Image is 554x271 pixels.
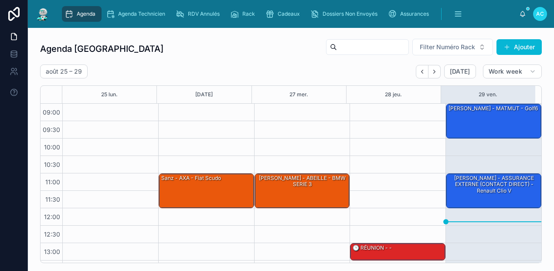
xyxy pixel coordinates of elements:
div: [PERSON_NAME] - ABEILLE - BMW SERIE 3 [255,174,350,208]
span: 10:30 [42,161,62,168]
span: 12:30 [42,230,62,238]
a: Rack [228,6,261,22]
div: [PERSON_NAME] - MATMUT - Golf6 [448,105,539,112]
span: 09:00 [41,108,62,116]
span: Filter Numéro Rack [420,43,475,51]
a: Dossiers Non Envoyés [308,6,384,22]
div: [PERSON_NAME] - MATMUT - Golf6 [446,104,541,138]
span: Dossiers Non Envoyés [323,10,377,17]
button: 29 ven. [479,86,497,103]
h1: Agenda [GEOGRAPHIC_DATA] [40,43,163,55]
button: Select Button [412,39,493,55]
div: 🕒 RÉUNION - - [350,244,445,260]
div: [PERSON_NAME] - ASSURANCE EXTERNE (CONTACT DIRECT) - renault clio V [446,174,541,208]
a: Cadeaux [263,6,306,22]
span: 13:00 [42,248,62,255]
div: Sanz - AXA - Fiat scudo [159,174,254,208]
span: 09:30 [41,126,62,133]
a: Agenda [62,6,102,22]
button: [DATE] [195,86,213,103]
a: Agenda Technicien [103,6,171,22]
button: Back [416,65,428,78]
span: Rack [242,10,255,17]
span: Agenda Technicien [118,10,165,17]
img: App logo [35,7,51,21]
span: 11:30 [43,196,62,203]
span: Work week [489,68,522,75]
div: 🕒 RÉUNION - - [352,244,393,252]
a: Assurances [385,6,435,22]
span: RDV Annulés [188,10,220,17]
button: 28 jeu. [385,86,402,103]
span: Agenda [77,10,95,17]
div: [PERSON_NAME] - ASSURANCE EXTERNE (CONTACT DIRECT) - renault clio V [448,174,540,195]
span: Assurances [400,10,429,17]
span: 11:00 [43,178,62,186]
a: RDV Annulés [173,6,226,22]
h2: août 25 – 29 [46,67,82,76]
button: [DATE] [444,64,476,78]
button: 27 mer. [289,86,308,103]
button: Ajouter [496,39,542,55]
button: 25 lun. [101,86,118,103]
span: AC [536,10,544,17]
div: Sanz - AXA - Fiat scudo [160,174,222,182]
button: Work week [483,64,542,78]
span: 12:00 [42,213,62,220]
div: [PERSON_NAME] - ABEILLE - BMW SERIE 3 [256,174,349,189]
span: [DATE] [450,68,470,75]
div: scrollable content [58,4,519,24]
span: 10:00 [42,143,62,151]
span: Cadeaux [278,10,300,17]
button: Next [428,65,441,78]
